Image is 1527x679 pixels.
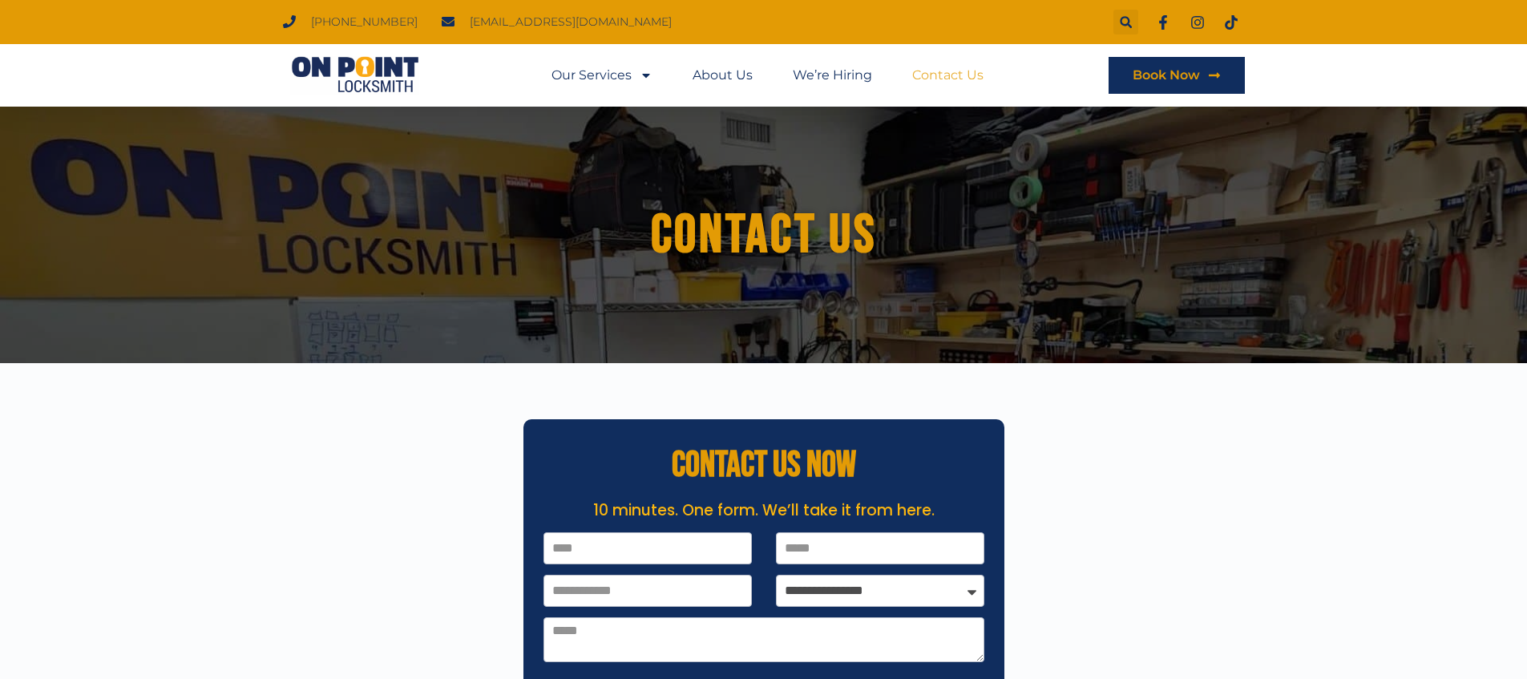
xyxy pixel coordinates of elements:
h1: Contact us [315,205,1213,265]
h2: CONTACT US NOW [531,447,996,483]
div: Search [1113,10,1138,34]
nav: Menu [551,57,984,94]
span: [EMAIL_ADDRESS][DOMAIN_NAME] [466,11,672,33]
p: 10 minutes. One form. We’ll take it from here. [531,499,996,523]
a: About Us [693,57,753,94]
span: [PHONE_NUMBER] [307,11,418,33]
a: We’re Hiring [793,57,872,94]
a: Book Now [1109,57,1245,94]
a: Our Services [551,57,652,94]
span: Book Now [1133,69,1200,82]
a: Contact Us [912,57,984,94]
